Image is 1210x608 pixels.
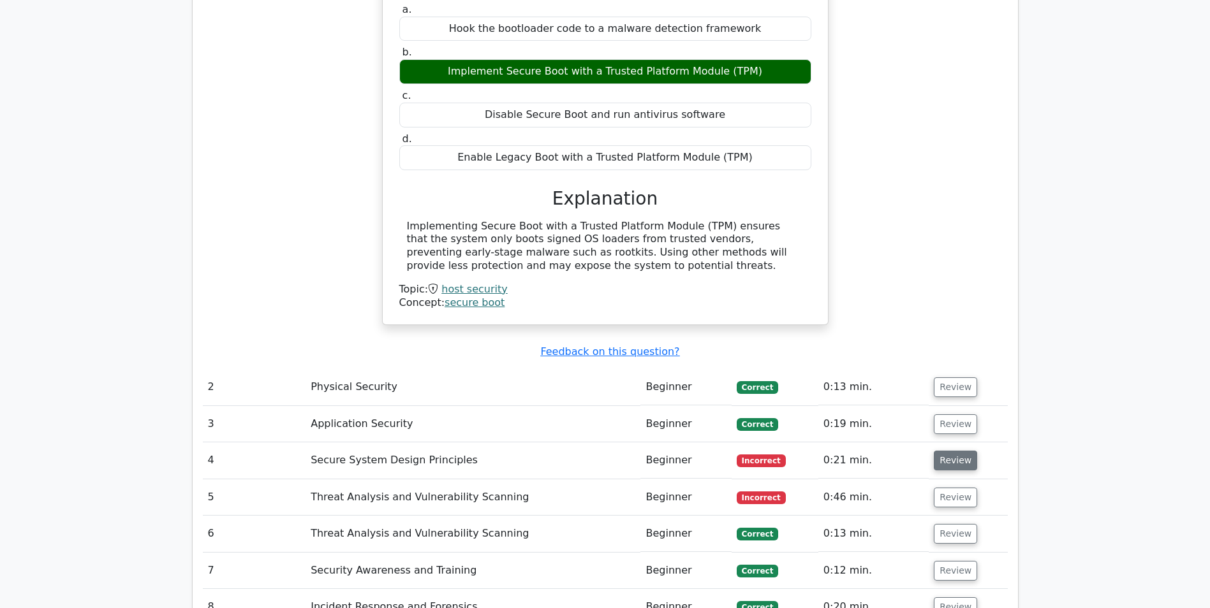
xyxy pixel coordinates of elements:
td: 3 [203,406,306,442]
td: Beginner [640,553,731,589]
div: Implement Secure Boot with a Trusted Platform Module (TPM) [399,59,811,84]
span: Correct [737,381,778,394]
td: Physical Security [306,369,640,405]
td: Secure System Design Principles [306,442,640,479]
div: Concept: [399,296,811,310]
td: Beginner [640,406,731,442]
div: Disable Secure Boot and run antivirus software [399,103,811,127]
td: 0:19 min. [818,406,929,442]
button: Review [934,451,977,470]
a: host security [441,283,508,295]
td: 0:13 min. [818,369,929,405]
td: 4 [203,442,306,479]
span: Correct [737,528,778,540]
a: secure boot [445,296,505,308]
span: Correct [737,565,778,577]
td: 7 [203,553,306,589]
td: 5 [203,479,306,516]
span: Correct [737,418,778,431]
div: Implementing Secure Boot with a Trusted Platform Module (TPM) ensures that the system only boots ... [407,220,804,273]
h3: Explanation [407,188,804,210]
td: Beginner [640,516,731,552]
td: Beginner [640,369,731,405]
button: Review [934,414,977,434]
td: 6 [203,516,306,552]
td: 0:21 min. [818,442,929,479]
span: c. [402,89,411,101]
span: Incorrect [737,454,786,467]
button: Review [934,524,977,544]
td: 0:12 min. [818,553,929,589]
span: d. [402,133,412,145]
td: 0:13 min. [818,516,929,552]
a: Feedback on this question? [540,345,679,358]
td: 0:46 min. [818,479,929,516]
td: Threat Analysis and Vulnerability Scanning [306,479,640,516]
td: Beginner [640,442,731,479]
td: Beginner [640,479,731,516]
span: a. [402,3,412,15]
span: Incorrect [737,491,786,504]
td: Threat Analysis and Vulnerability Scanning [306,516,640,552]
button: Review [934,561,977,581]
span: b. [402,46,412,58]
button: Review [934,488,977,507]
button: Review [934,377,977,397]
td: Application Security [306,406,640,442]
td: Security Awareness and Training [306,553,640,589]
div: Hook the bootloader code to a malware detection framework [399,17,811,41]
td: 2 [203,369,306,405]
div: Topic: [399,283,811,296]
div: Enable Legacy Boot with a Trusted Platform Module (TPM) [399,145,811,170]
